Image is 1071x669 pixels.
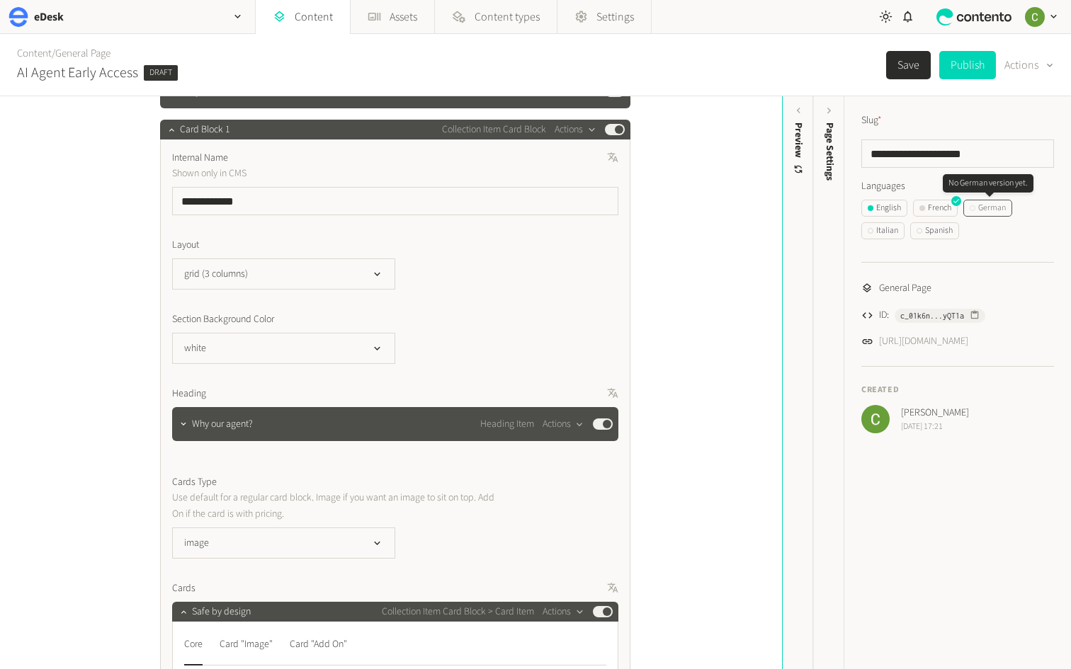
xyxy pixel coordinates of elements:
button: German [963,200,1012,217]
span: Collection Item Card Block > Card Item [382,605,534,619]
span: Content types [475,8,540,25]
h2: AI Agent Early Access [17,62,138,84]
span: Settings [596,8,634,25]
button: white [172,333,395,364]
img: Chloe Ryan [861,405,890,433]
button: image [172,527,395,559]
span: Internal Name [172,151,228,166]
span: Cards [172,581,195,596]
div: Core [184,633,203,656]
div: English [868,202,901,215]
span: ID: [879,308,889,323]
h2: eDesk [34,8,64,25]
span: [PERSON_NAME] [901,406,969,421]
button: Italian [861,222,905,239]
p: Use default for a regular card block. Image if you want an image to sit on top. Add On if the car... [172,490,494,522]
button: c_01k6n...yQT1a [895,309,985,323]
span: Why our agent? [192,417,253,432]
span: Safe by design [192,605,251,619]
label: Languages [861,179,1054,194]
button: Actions [1004,51,1054,79]
label: Slug [861,113,882,128]
button: Spanish [910,222,959,239]
a: [URL][DOMAIN_NAME] [879,334,968,349]
span: Layout [172,238,199,253]
div: No German version yet. [943,174,1033,193]
button: Actions [543,603,584,620]
div: Card "Add On" [290,633,347,656]
span: Cards Type [172,475,217,490]
span: Page Settings [822,122,837,181]
button: grid (3 columns) [172,258,395,290]
span: Heading Item [480,417,534,432]
button: Actions [543,416,584,433]
p: Shown only in CMS [172,166,494,181]
span: [DATE] 17:21 [901,421,969,433]
div: Preview [791,122,806,176]
button: Save [886,51,931,79]
button: English [861,200,907,217]
div: German [970,202,1006,215]
h4: Created [861,384,1054,396]
span: c_01k6n...yQT1a [900,309,964,322]
span: Card Block 1 [180,122,230,137]
div: Spanish [917,224,953,237]
button: Actions [555,121,596,138]
span: Section Background Color [172,312,274,327]
button: Publish [939,51,996,79]
img: eDesk [8,7,28,27]
div: French [919,202,951,215]
span: Draft [144,65,178,81]
span: General Page [879,281,931,296]
button: French [913,200,958,217]
a: Content [17,46,52,61]
span: Collection Item Card Block [442,122,546,137]
a: General Page [55,46,110,61]
div: Italian [868,224,898,237]
span: Heading [172,387,206,401]
span: / [52,46,55,61]
div: Card "Image" [220,633,273,656]
img: Chloe Ryan [1025,7,1045,27]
